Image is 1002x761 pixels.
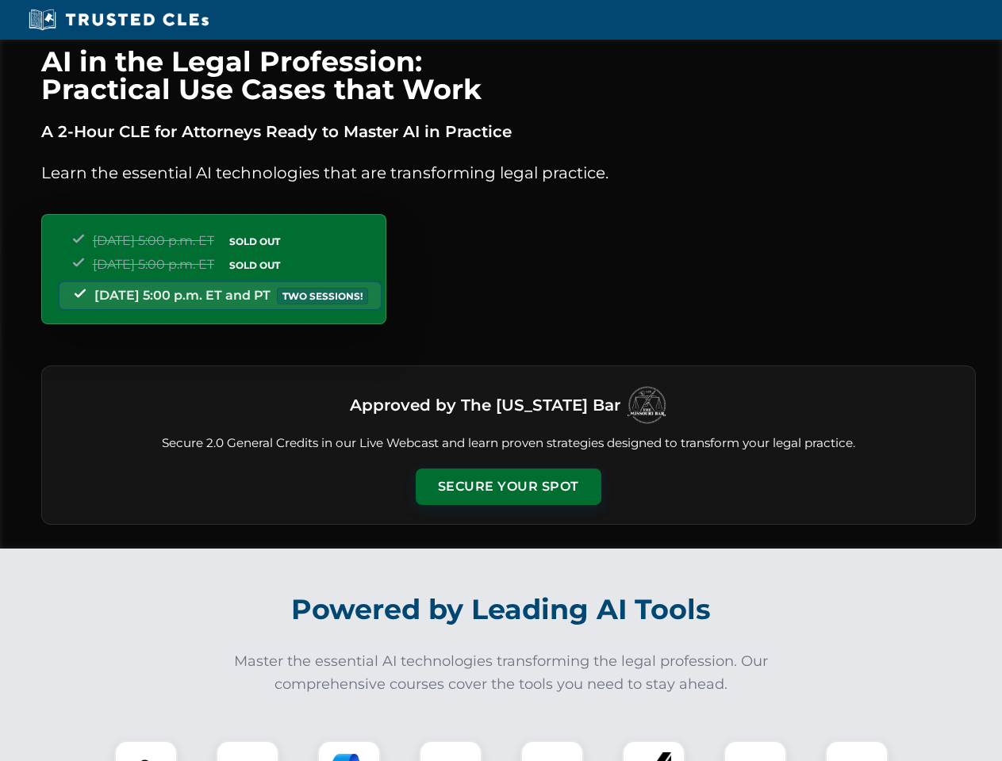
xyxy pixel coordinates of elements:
[41,119,976,144] p: A 2-Hour CLE for Attorneys Ready to Master AI in Practice
[61,434,956,453] p: Secure 2.0 General Credits in our Live Webcast and learn proven strategies designed to transform ...
[41,160,976,185] p: Learn the essential AI technologies that are transforming legal practice.
[62,582,941,637] h2: Powered by Leading AI Tools
[93,233,214,248] span: [DATE] 5:00 p.m. ET
[224,233,286,250] span: SOLD OUT
[224,257,286,273] span: SOLD OUT
[93,257,214,272] span: [DATE] 5:00 p.m. ET
[627,385,666,425] img: Logo
[41,48,976,103] h1: AI in the Legal Profession: Practical Use Cases that Work
[24,8,213,32] img: Trusted CLEs
[224,650,779,696] p: Master the essential AI technologies transforming the legal profession. Our comprehensive courses...
[350,391,620,419] h3: Approved by The [US_STATE] Bar
[416,468,601,505] button: Secure Your Spot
